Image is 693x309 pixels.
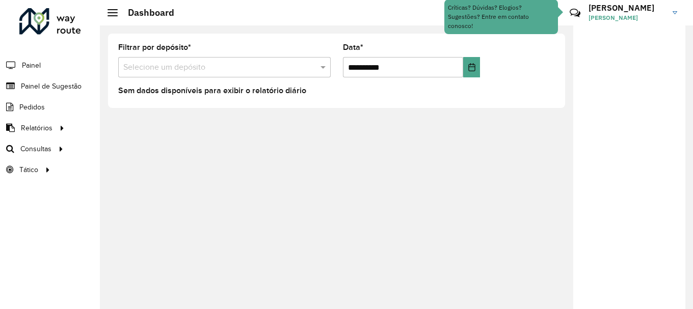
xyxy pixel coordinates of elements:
[21,81,82,92] span: Painel de Sugestão
[118,85,306,97] label: Sem dados disponíveis para exibir o relatório diário
[118,41,191,53] label: Filtrar por depósito
[343,41,363,53] label: Data
[19,102,45,113] span: Pedidos
[19,164,38,175] span: Tático
[118,7,174,18] h2: Dashboard
[589,3,665,13] h3: [PERSON_NAME]
[589,13,665,22] span: [PERSON_NAME]
[21,123,52,133] span: Relatórios
[20,144,51,154] span: Consultas
[22,60,41,71] span: Painel
[564,2,586,24] a: Contato Rápido
[463,57,480,77] button: Choose Date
